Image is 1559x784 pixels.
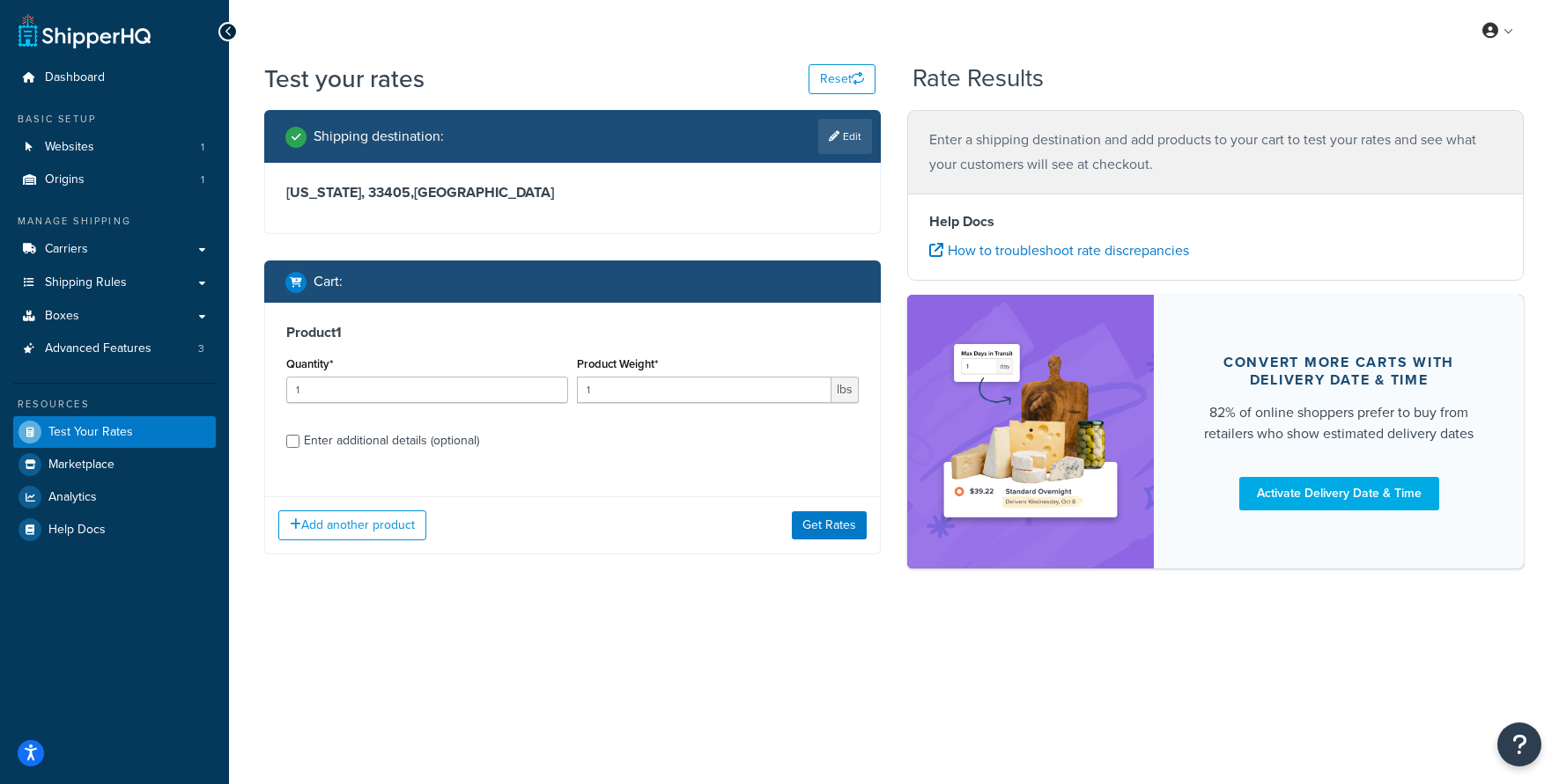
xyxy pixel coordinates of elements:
[286,435,299,448] input: Enter additional details (optional)
[13,514,216,546] a: Help Docs
[45,275,127,290] span: Shipping Rules
[831,377,859,403] span: lbs
[912,65,1044,92] h2: Rate Results
[45,70,105,85] span: Dashboard
[314,274,343,289] h2: Cart :
[13,300,216,333] a: Boxes
[201,172,204,187] span: 1
[13,449,216,480] a: Marketplace
[198,341,204,356] span: 3
[934,321,1127,542] img: feature-image-ddt-36eae7f7280da8017bfb280eaccd9c446f90b1fe08728e4019434db127062ab4.png
[13,131,216,164] a: Websites1
[45,341,151,356] span: Advanced Features
[13,333,216,365] li: Advanced Features
[1239,477,1439,510] a: Activate Delivery Date & Time
[818,119,872,154] a: Edit
[809,64,876,94] button: Reset
[13,397,216,412] div: Resources
[201,140,204,155] span: 1
[929,211,1502,232] h4: Help Docs
[13,62,216,94] a: Dashboard
[286,184,859,201] h3: [US_STATE], 33405 , [GEOGRAPHIC_DATA]
[48,523,106,538] span: Help Docs
[1196,354,1481,389] div: Convert more carts with delivery date & time
[1497,722,1541,766] button: Open Resource Center
[45,242,88,257] span: Carriers
[1196,402,1481,444] div: 82% of online shoppers prefer to buy from retailers who show estimated delivery dates
[13,112,216,127] div: Basic Setup
[13,267,216,299] a: Shipping Rules
[45,140,94,155] span: Websites
[286,377,568,403] input: 0
[577,357,658,370] label: Product Weight*
[278,510,426,540] button: Add another product
[48,490,97,505] span: Analytics
[13,214,216,229] div: Manage Shipping
[929,240,1189,260] a: How to troubleshoot rate discrepancies
[45,172,85,187] span: Origins
[45,309,79,324] span: Boxes
[929,128,1502,177] p: Enter a shipping destination and add products to your cart to test your rates and see what your c...
[13,416,216,448] a: Test Your Rates
[48,425,133,440] span: Test Your Rates
[577,377,831,403] input: 0.00
[304,429,479,453] div: Enter additional details (optional)
[13,481,216,513] a: Analytics
[286,324,859,341] h3: Product 1
[13,164,216,196] a: Origins1
[13,164,216,196] li: Origins
[13,233,216,266] a: Carriers
[286,357,333,370] label: Quantity*
[264,62,425,96] h1: Test your rates
[48,458,115,473] span: Marketplace
[314,128,444,144] h2: Shipping destination :
[792,511,867,539] button: Get Rates
[13,131,216,164] li: Websites
[13,333,216,365] a: Advanced Features3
